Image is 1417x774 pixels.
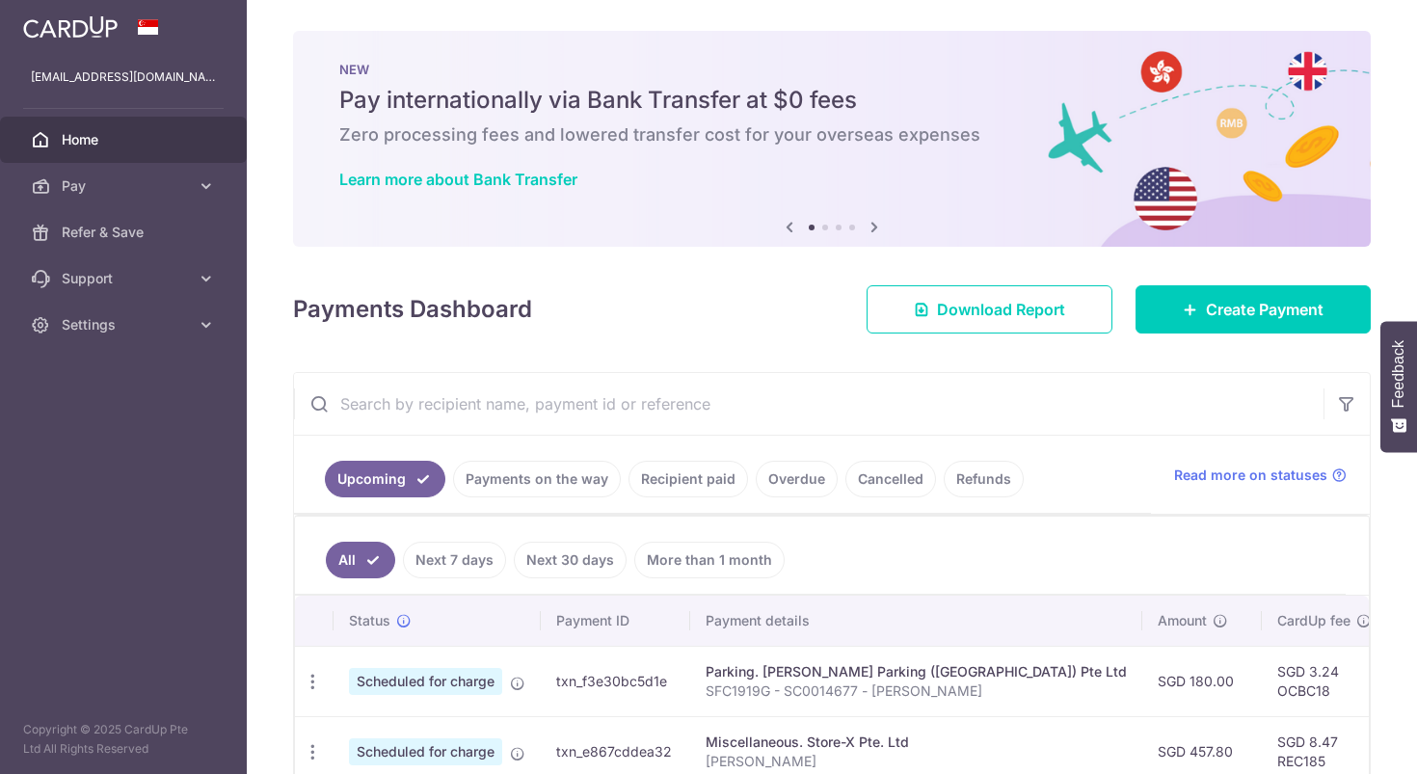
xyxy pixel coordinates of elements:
span: Home [62,130,189,149]
td: SGD 180.00 [1142,646,1262,716]
span: Create Payment [1206,298,1323,321]
td: txn_f3e30bc5d1e [541,646,690,716]
a: Create Payment [1136,285,1371,334]
span: CardUp fee [1277,611,1350,630]
span: Amount [1158,611,1207,630]
span: Read more on statuses [1174,466,1327,485]
a: Refunds [944,461,1024,497]
span: Download Report [937,298,1065,321]
h4: Payments Dashboard [293,292,532,327]
div: Parking. [PERSON_NAME] Parking ([GEOGRAPHIC_DATA]) Pte Ltd [706,662,1127,681]
a: Read more on statuses [1174,466,1347,485]
a: Next 30 days [514,542,627,578]
a: Upcoming [325,461,445,497]
h6: Zero processing fees and lowered transfer cost for your overseas expenses [339,123,1324,147]
th: Payment ID [541,596,690,646]
span: Support [62,269,189,288]
span: Scheduled for charge [349,738,502,765]
a: Recipient paid [628,461,748,497]
p: NEW [339,62,1324,77]
p: [PERSON_NAME] [706,752,1127,771]
a: Cancelled [845,461,936,497]
p: SFC1919G - SC0014677 - [PERSON_NAME] [706,681,1127,701]
img: CardUp [23,15,118,39]
th: Payment details [690,596,1142,646]
a: Payments on the way [453,461,621,497]
input: Search by recipient name, payment id or reference [294,373,1323,435]
a: Learn more about Bank Transfer [339,170,577,189]
a: Download Report [867,285,1112,334]
span: Scheduled for charge [349,668,502,695]
a: All [326,542,395,578]
a: Next 7 days [403,542,506,578]
span: Pay [62,176,189,196]
img: Bank transfer banner [293,31,1371,247]
span: Feedback [1390,340,1407,408]
td: SGD 3.24 OCBC18 [1262,646,1387,716]
span: Status [349,611,390,630]
span: Settings [62,315,189,334]
div: Miscellaneous. Store-X Pte. Ltd [706,733,1127,752]
button: Feedback - Show survey [1380,321,1417,452]
p: [EMAIL_ADDRESS][DOMAIN_NAME] [31,67,216,87]
span: Refer & Save [62,223,189,242]
a: More than 1 month [634,542,785,578]
h5: Pay internationally via Bank Transfer at $0 fees [339,85,1324,116]
a: Overdue [756,461,838,497]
